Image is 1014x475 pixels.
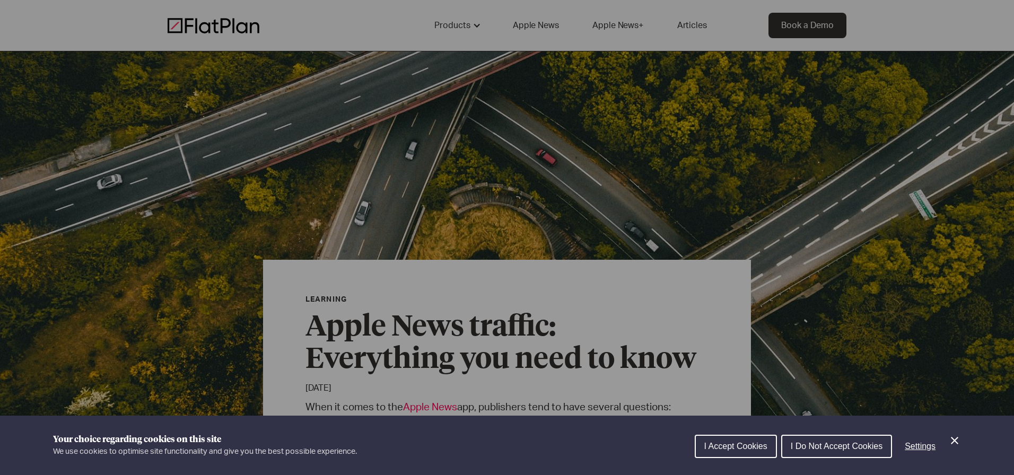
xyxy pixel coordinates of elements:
h1: Your choice regarding cookies on this site [53,433,357,446]
span: I Do Not Accept Cookies [791,442,882,451]
p: We use cookies to optimise site functionality and give you the best possible experience. [53,446,357,458]
span: Settings [905,442,936,451]
button: I Do Not Accept Cookies [781,435,892,458]
button: Settings [896,436,944,457]
button: I Accept Cookies [695,435,777,458]
span: I Accept Cookies [704,442,767,451]
button: Close Cookie Control [948,434,961,447]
